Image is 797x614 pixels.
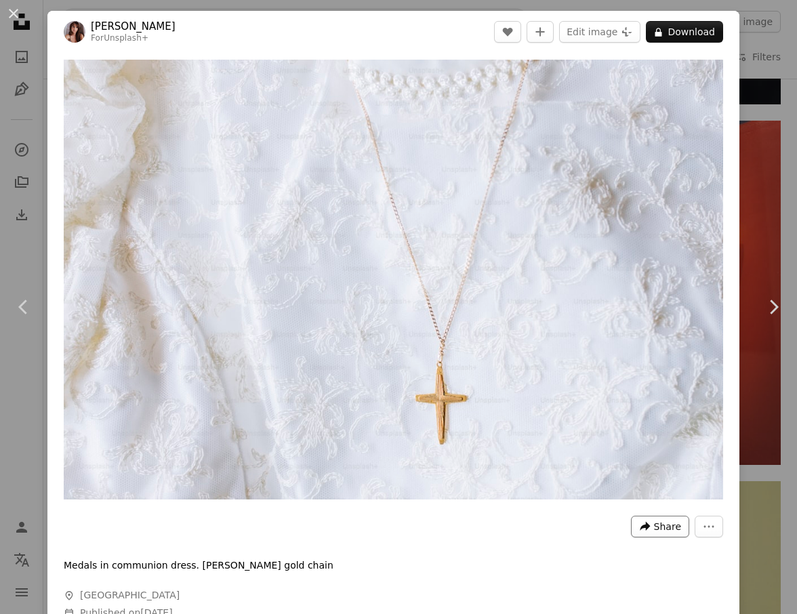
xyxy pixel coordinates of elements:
p: Medals in communion dress. [PERSON_NAME] gold chain [64,559,333,573]
button: Zoom in on this image [64,60,723,499]
button: More Actions [695,516,723,537]
span: Share [654,516,681,537]
button: Edit image [559,21,640,43]
button: Like [494,21,521,43]
a: [PERSON_NAME] [91,20,176,33]
a: Next [750,242,797,372]
img: a necklace with a cross hanging from it [64,60,723,499]
div: For [91,33,176,44]
span: [GEOGRAPHIC_DATA] [80,589,180,602]
button: Download [646,21,723,43]
button: Add to Collection [527,21,554,43]
button: Share this image [631,516,689,537]
img: Go to Elena Helade's profile [64,21,85,43]
a: Unsplash+ [104,33,148,43]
